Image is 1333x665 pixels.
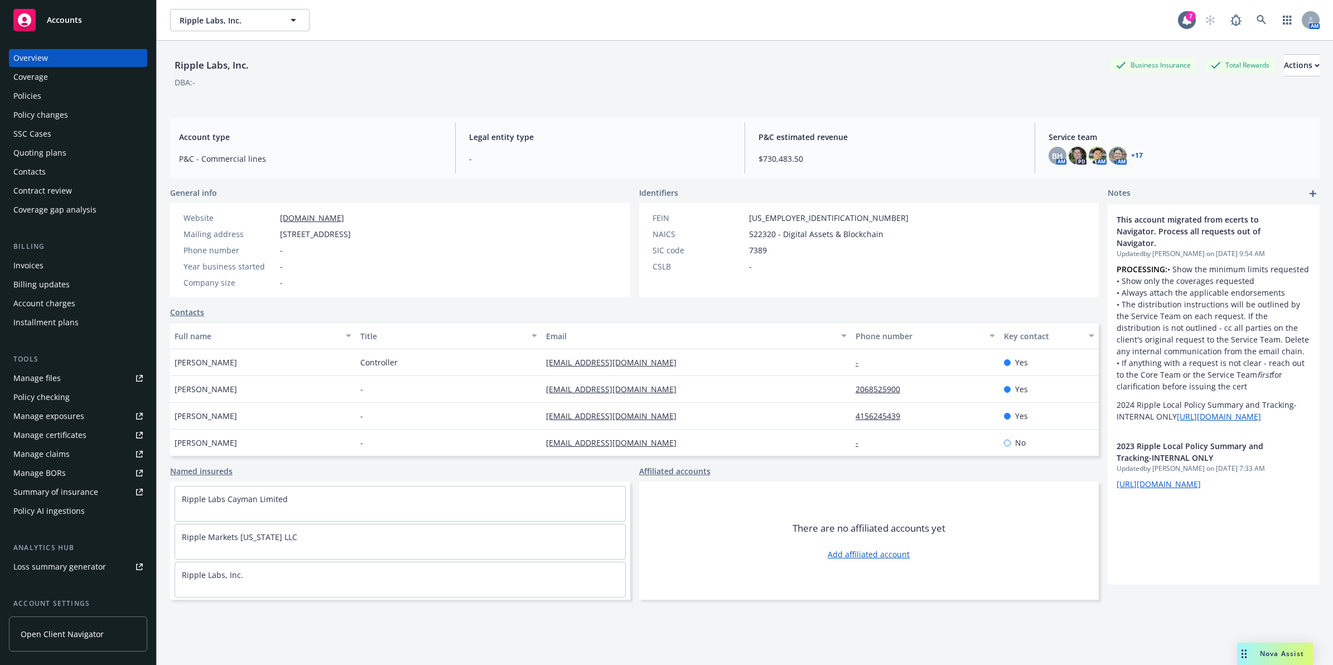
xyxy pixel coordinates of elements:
[9,598,147,609] div: Account settings
[9,369,147,387] a: Manage files
[280,277,283,288] span: -
[13,87,41,105] div: Policies
[546,411,685,421] a: [EMAIL_ADDRESS][DOMAIN_NAME]
[47,16,82,25] span: Accounts
[280,244,283,256] span: -
[179,131,442,143] span: Account type
[9,354,147,365] div: Tools
[9,241,147,252] div: Billing
[280,228,351,240] span: [STREET_ADDRESS]
[1205,58,1275,72] div: Total Rewards
[1117,263,1311,392] p: • Show the minimum limits requested • Show only the coverages requested • Always attach the appli...
[1015,383,1028,395] span: Yes
[13,68,48,86] div: Coverage
[1117,440,1282,464] span: 2023 Ripple Local Policy Summary and Tracking-INTERNAL ONLY
[175,437,237,449] span: [PERSON_NAME]
[13,407,84,425] div: Manage exposures
[1117,264,1167,274] strong: PROCESSING:
[280,213,344,223] a: [DOMAIN_NAME]
[9,483,147,501] a: Summary of insurance
[749,261,752,272] span: -
[999,322,1099,349] button: Key contact
[13,276,70,293] div: Billing updates
[1186,11,1196,21] div: 7
[546,357,685,368] a: [EMAIL_ADDRESS][DOMAIN_NAME]
[639,187,678,199] span: Identifiers
[546,384,685,394] a: [EMAIL_ADDRESS][DOMAIN_NAME]
[9,558,147,576] a: Loss summary generator
[1250,9,1273,31] a: Search
[170,465,233,477] a: Named insureds
[1117,214,1282,249] span: This account migrated from ecerts to Navigator. Process all requests out of Navigator.
[1052,150,1063,162] span: BH
[1225,9,1247,31] a: Report a Bug
[360,330,525,342] div: Title
[13,295,75,312] div: Account charges
[653,244,745,256] div: SIC code
[1049,131,1311,143] span: Service team
[9,407,147,425] a: Manage exposures
[856,437,867,448] a: -
[793,522,945,535] span: There are no affiliated accounts yet
[13,388,70,406] div: Policy checking
[13,426,86,444] div: Manage certificates
[9,426,147,444] a: Manage certificates
[1177,411,1261,422] a: [URL][DOMAIN_NAME]
[1015,410,1028,422] span: Yes
[175,76,195,88] div: DBA: -
[9,4,147,36] a: Accounts
[639,465,711,477] a: Affiliated accounts
[1108,205,1320,431] div: This account migrated from ecerts to Navigator. Process all requests out of Navigator.Updatedby [...
[13,445,70,463] div: Manage claims
[170,9,310,31] button: Ripple Labs, Inc.
[9,542,147,553] div: Analytics hub
[1117,464,1311,474] span: Updated by [PERSON_NAME] on [DATE] 7:33 AM
[360,383,363,395] span: -
[13,314,79,331] div: Installment plans
[1089,147,1107,165] img: photo
[9,464,147,482] a: Manage BORs
[13,106,68,124] div: Policy changes
[13,144,66,162] div: Quoting plans
[182,494,288,504] a: Ripple Labs Cayman Limited
[175,410,237,422] span: [PERSON_NAME]
[170,187,217,199] span: General info
[170,322,356,349] button: Full name
[13,558,106,576] div: Loss summary generator
[469,131,732,143] span: Legal entity type
[182,532,297,542] a: Ripple Markets [US_STATE] LLC
[546,330,834,342] div: Email
[469,153,732,165] span: -
[1237,643,1313,665] button: Nova Assist
[9,502,147,520] a: Policy AI ingestions
[183,261,276,272] div: Year business started
[9,388,147,406] a: Policy checking
[749,212,909,224] span: [US_EMPLOYER_IDENTIFICATION_NUMBER]
[1108,187,1131,200] span: Notes
[828,548,910,560] a: Add affiliated account
[9,276,147,293] a: Billing updates
[653,261,745,272] div: CSLB
[13,464,66,482] div: Manage BORs
[13,369,61,387] div: Manage files
[13,201,96,219] div: Coverage gap analysis
[856,384,909,394] a: 2068525900
[356,322,542,349] button: Title
[175,383,237,395] span: [PERSON_NAME]
[175,330,339,342] div: Full name
[360,437,363,449] span: -
[1199,9,1221,31] a: Start snowing
[9,87,147,105] a: Policies
[856,330,983,342] div: Phone number
[1117,249,1311,259] span: Updated by [PERSON_NAME] on [DATE] 9:54 AM
[653,228,745,240] div: NAICS
[9,295,147,312] a: Account charges
[1109,147,1127,165] img: photo
[9,182,147,200] a: Contract review
[542,322,851,349] button: Email
[1276,9,1298,31] a: Switch app
[9,314,147,331] a: Installment plans
[546,437,685,448] a: [EMAIL_ADDRESS][DOMAIN_NAME]
[1117,399,1311,422] p: 2024 Ripple Local Policy Summary and Tracking-INTERNAL ONLY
